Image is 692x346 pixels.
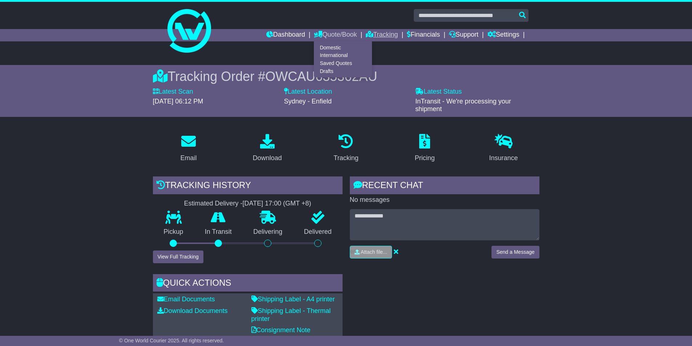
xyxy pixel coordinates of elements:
[314,67,372,75] a: Drafts
[491,246,539,259] button: Send a Message
[153,200,343,208] div: Estimated Delivery -
[194,228,243,236] p: In Transit
[314,29,357,41] a: Quote/Book
[314,44,372,52] a: Domestic
[243,228,294,236] p: Delivering
[180,153,197,163] div: Email
[157,296,215,303] a: Email Documents
[251,307,331,322] a: Shipping Label - Thermal printer
[329,131,363,166] a: Tracking
[153,176,343,196] div: Tracking history
[350,196,539,204] p: No messages
[153,98,203,105] span: [DATE] 06:12 PM
[243,200,311,208] div: [DATE] 17:00 (GMT +8)
[157,307,228,314] a: Download Documents
[449,29,478,41] a: Support
[153,69,539,84] div: Tracking Order #
[248,131,287,166] a: Download
[333,153,358,163] div: Tracking
[251,296,335,303] a: Shipping Label - A4 printer
[314,60,372,68] a: Saved Quotes
[266,29,305,41] a: Dashboard
[153,228,194,236] p: Pickup
[153,274,343,294] div: Quick Actions
[153,88,193,96] label: Latest Scan
[489,153,518,163] div: Insurance
[415,153,435,163] div: Pricing
[253,153,282,163] div: Download
[284,98,332,105] span: Sydney - Enfield
[366,29,398,41] a: Tracking
[284,88,332,96] label: Latest Location
[350,176,539,196] div: RECENT CHAT
[485,131,523,166] a: Insurance
[487,29,519,41] a: Settings
[314,52,372,60] a: International
[415,88,462,96] label: Latest Status
[251,326,311,334] a: Consignment Note
[410,131,440,166] a: Pricing
[415,98,511,113] span: InTransit - We're processing your shipment
[407,29,440,41] a: Financials
[153,251,203,263] button: View Full Tracking
[175,131,201,166] a: Email
[119,338,224,343] span: © One World Courier 2025. All rights reserved.
[314,41,372,77] div: Quote/Book
[265,69,377,84] span: OWCAU635362AU
[293,228,343,236] p: Delivered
